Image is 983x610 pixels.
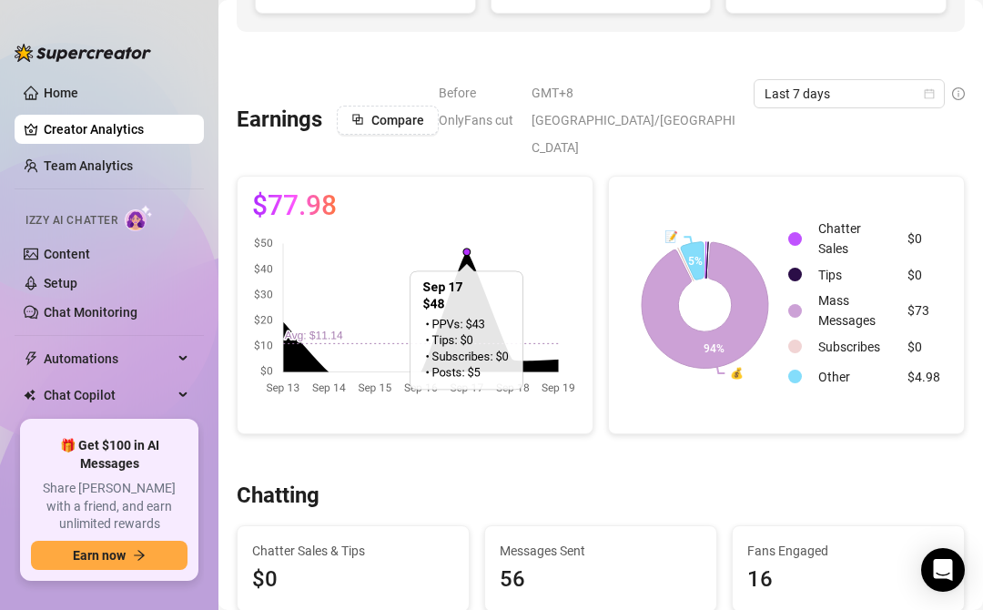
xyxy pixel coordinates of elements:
img: logo-BBDzfeDw.svg [15,44,151,62]
span: Automations [44,344,173,373]
a: Home [44,86,78,100]
span: Compare [371,113,424,127]
span: Share [PERSON_NAME] with a friend, and earn unlimited rewards [31,480,187,534]
td: Mass Messages [811,290,898,330]
span: arrow-right [133,549,146,562]
span: Fans Engaged [747,541,949,561]
td: Other [811,362,898,391]
span: 🎁 Get $100 in AI Messages [31,437,187,473]
span: Chatter Sales & Tips [252,541,454,561]
span: $0 [252,563,454,597]
span: calendar [924,88,935,99]
span: block [351,113,364,126]
h3: Earnings [237,106,322,135]
div: $0 [907,337,940,357]
div: $0 [907,229,940,249]
span: Last 7 days [765,80,934,107]
a: Creator Analytics [44,115,189,144]
span: Izzy AI Chatter [25,212,117,229]
button: Earn nowarrow-right [31,541,187,570]
img: Chat Copilot [24,389,35,402]
span: $77.98 [252,191,337,220]
span: thunderbolt [24,351,38,366]
text: 📝 [664,229,678,243]
span: Chat Copilot [44,381,173,410]
text: 💰 [730,366,744,380]
a: Setup [44,276,77,290]
a: Content [44,247,90,261]
img: AI Chatter [125,205,153,231]
button: Compare [337,106,439,135]
h3: Chatting [237,482,319,511]
span: Earn now [73,548,126,563]
div: $0 [907,265,940,285]
span: Messages Sent [500,541,702,561]
span: GMT+8 [GEOGRAPHIC_DATA]/[GEOGRAPHIC_DATA] [532,79,743,161]
div: Open Intercom Messenger [921,548,965,592]
div: $4.98 [907,367,940,387]
a: Team Analytics [44,158,133,173]
td: Subscribes [811,332,898,361]
div: 56 [500,563,702,597]
div: $73 [907,300,940,320]
td: Chatter Sales [811,219,898,259]
a: Chat Monitoring [44,305,137,320]
span: Before OnlyFans cut [439,79,521,134]
td: Tips [811,260,898,289]
div: 16 [747,563,949,597]
span: info-circle [952,87,965,100]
